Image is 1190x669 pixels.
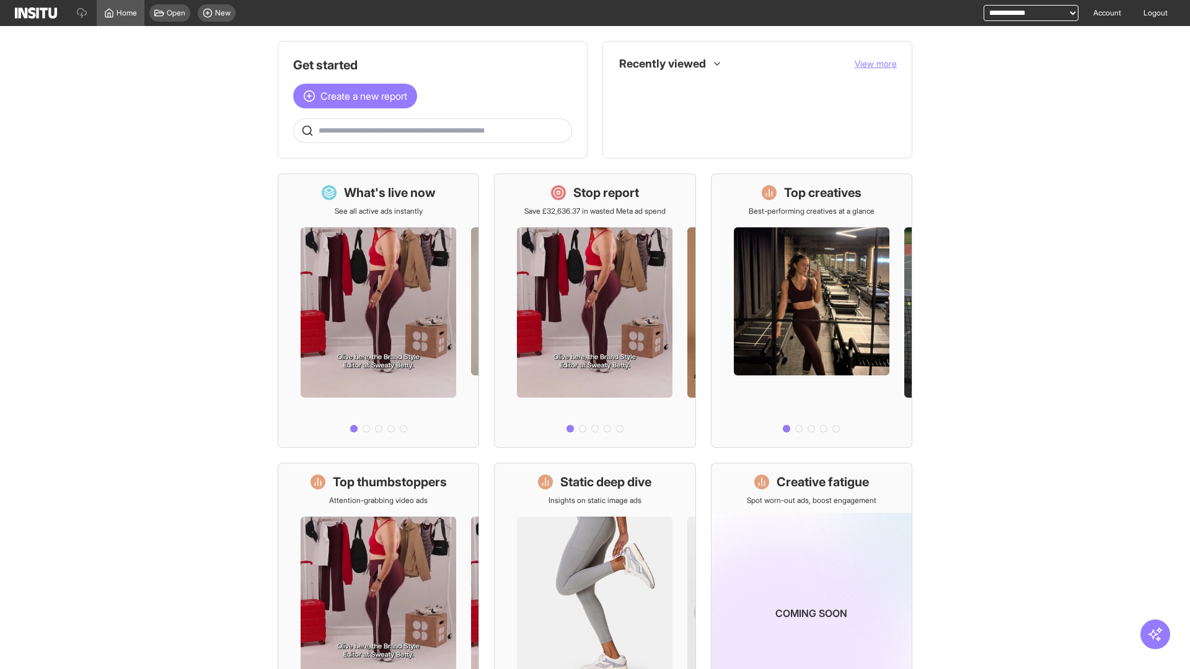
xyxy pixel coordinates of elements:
h1: Stop report [573,184,639,201]
h1: Static deep dive [560,473,651,491]
span: New [215,8,231,18]
h1: What's live now [344,184,436,201]
img: Logo [15,7,57,19]
span: Create a new report [320,89,407,103]
a: What's live nowSee all active ads instantly [278,173,479,448]
span: Home [117,8,137,18]
h1: Top creatives [784,184,862,201]
h1: Get started [293,56,572,74]
p: See all active ads instantly [335,206,423,216]
span: Open [167,8,185,18]
p: Save £32,636.37 in wasted Meta ad spend [524,206,666,216]
a: Stop reportSave £32,636.37 in wasted Meta ad spend [494,173,695,448]
p: Best-performing creatives at a glance [749,206,875,216]
h1: Top thumbstoppers [333,473,447,491]
p: Attention-grabbing video ads [329,496,428,505]
span: View more [855,58,897,69]
button: View more [855,58,897,70]
a: Top creativesBest-performing creatives at a glance [711,173,912,448]
p: Insights on static image ads [549,496,641,505]
button: Create a new report [293,84,417,108]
